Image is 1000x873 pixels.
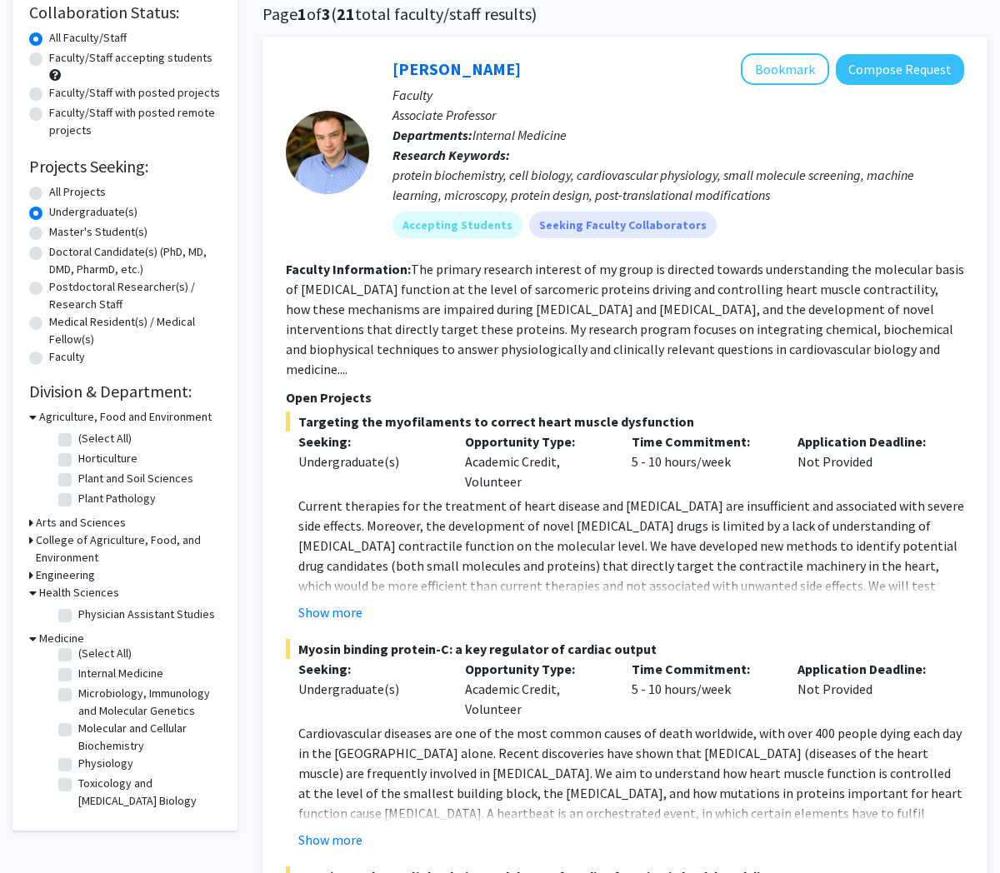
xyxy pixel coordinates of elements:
[49,84,220,102] label: Faculty/Staff with posted projects
[49,49,212,67] label: Faculty/Staff accepting students
[836,54,964,85] button: Compose Request to Thomas Kampourakis
[78,720,217,755] label: Molecular and Cellular Biochemistry
[286,639,964,659] span: Myosin binding protein-C: a key regulator of cardiac output
[78,665,163,682] label: Internal Medicine
[322,3,331,24] span: 3
[619,659,786,719] div: 5 - 10 hours/week
[49,223,147,241] label: Master's Student(s)
[12,798,71,861] iframe: Chat
[298,602,362,622] button: Show more
[337,3,355,24] span: 21
[49,203,137,221] label: Undergraduate(s)
[49,278,221,313] label: Postdoctoral Researcher(s) / Research Staff
[78,450,137,467] label: Horticulture
[298,725,962,861] span: Cardiovascular diseases are one of the most common causes of death worldwide, with over 400 peopl...
[465,432,607,451] p: Opportunity Type:
[39,630,84,647] h3: Medicine
[49,313,221,348] label: Medical Resident(s) / Medical Fellow(s)
[797,659,939,679] p: Application Deadline:
[262,4,987,24] h1: Page of ( total faculty/staff results)
[36,566,95,584] h3: Engineering
[39,408,212,426] h3: Agriculture, Food and Environment
[78,606,215,623] label: Physician Assistant Studies
[49,183,106,201] label: All Projects
[36,514,126,531] h3: Arts and Sciences
[29,2,221,22] h2: Collaboration Status:
[49,348,85,366] label: Faculty
[392,147,510,163] b: Research Keywords:
[286,261,964,377] fg-read-more: The primary research interest of my group is directed towards understanding the molecular basis o...
[286,387,964,407] p: Open Projects
[49,29,127,47] label: All Faculty/Staff
[78,490,156,507] label: Plant Pathology
[392,212,522,238] mat-chip: Accepting Students
[29,382,221,402] h2: Division & Department:
[298,679,440,699] div: Undergraduate(s)
[297,3,307,24] span: 1
[298,659,440,679] p: Seeking:
[29,157,221,177] h2: Projects Seeking:
[785,432,952,491] div: Not Provided
[392,58,521,79] a: [PERSON_NAME]
[298,451,440,471] div: Undergraduate(s)
[392,85,964,105] p: Faculty
[392,165,964,205] div: protein biochemistry, cell biology, cardiovascular physiology, small molecule screening, machine ...
[78,685,217,720] label: Microbiology, Immunology and Molecular Genetics
[298,830,362,850] button: Show more
[286,261,411,277] b: Faculty Information:
[452,659,619,719] div: Academic Credit, Volunteer
[619,432,786,491] div: 5 - 10 hours/week
[78,755,133,772] label: Physiology
[392,105,964,125] p: Associate Professor
[298,497,964,654] span: Current therapies for the treatment of heart disease and [MEDICAL_DATA] are insufficient and asso...
[392,127,472,143] b: Departments:
[78,430,132,447] label: (Select All)
[298,432,440,451] p: Seeking:
[36,531,221,566] h3: College of Agriculture, Food, and Environment
[78,470,193,487] label: Plant and Soil Sciences
[49,104,221,139] label: Faculty/Staff with posted remote projects
[49,243,221,278] label: Doctoral Candidate(s) (PhD, MD, DMD, PharmD, etc.)
[632,432,773,451] p: Time Commitment:
[785,659,952,719] div: Not Provided
[286,412,964,432] span: Targeting the myofilaments to correct heart muscle dysfunction
[452,432,619,491] div: Academic Credit, Volunteer
[78,775,217,810] label: Toxicology and [MEDICAL_DATA] Biology
[465,659,607,679] p: Opportunity Type:
[741,53,829,85] button: Add Thomas Kampourakis to Bookmarks
[39,584,119,601] h3: Health Sciences
[632,659,773,679] p: Time Commitment:
[529,212,717,238] mat-chip: Seeking Faculty Collaborators
[78,645,132,662] label: (Select All)
[472,127,567,143] span: Internal Medicine
[797,432,939,451] p: Application Deadline:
